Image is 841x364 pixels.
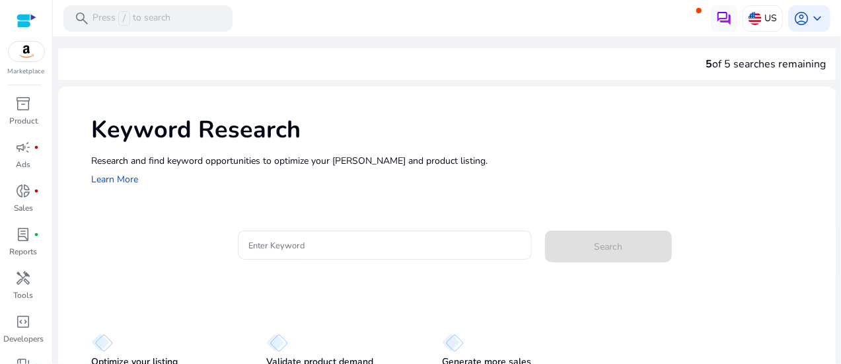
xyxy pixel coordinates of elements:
[14,202,33,214] p: Sales
[92,11,170,26] p: Press to search
[34,232,40,237] span: fiber_manual_record
[16,96,32,112] span: inventory_2
[9,115,38,127] p: Product
[74,11,90,26] span: search
[14,289,34,301] p: Tools
[706,56,826,72] div: of 5 searches remaining
[10,246,38,258] p: Reports
[749,12,762,25] img: us.svg
[91,116,823,144] h1: Keyword Research
[16,270,32,286] span: handyman
[16,227,32,242] span: lab_profile
[17,159,31,170] p: Ads
[266,334,288,352] img: diamond.svg
[16,314,32,330] span: code_blocks
[809,11,825,26] span: keyboard_arrow_down
[34,188,40,194] span: fiber_manual_record
[91,334,113,352] img: diamond.svg
[9,42,44,61] img: amazon.svg
[706,57,712,71] span: 5
[91,154,823,168] p: Research and find keyword opportunities to optimize your [PERSON_NAME] and product listing.
[118,11,130,26] span: /
[8,67,45,77] p: Marketplace
[16,139,32,155] span: campaign
[34,145,40,150] span: fiber_manual_record
[16,183,32,199] span: donut_small
[764,7,777,30] p: US
[793,11,809,26] span: account_circle
[91,173,138,186] a: Learn More
[442,334,464,352] img: diamond.svg
[3,333,44,345] p: Developers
